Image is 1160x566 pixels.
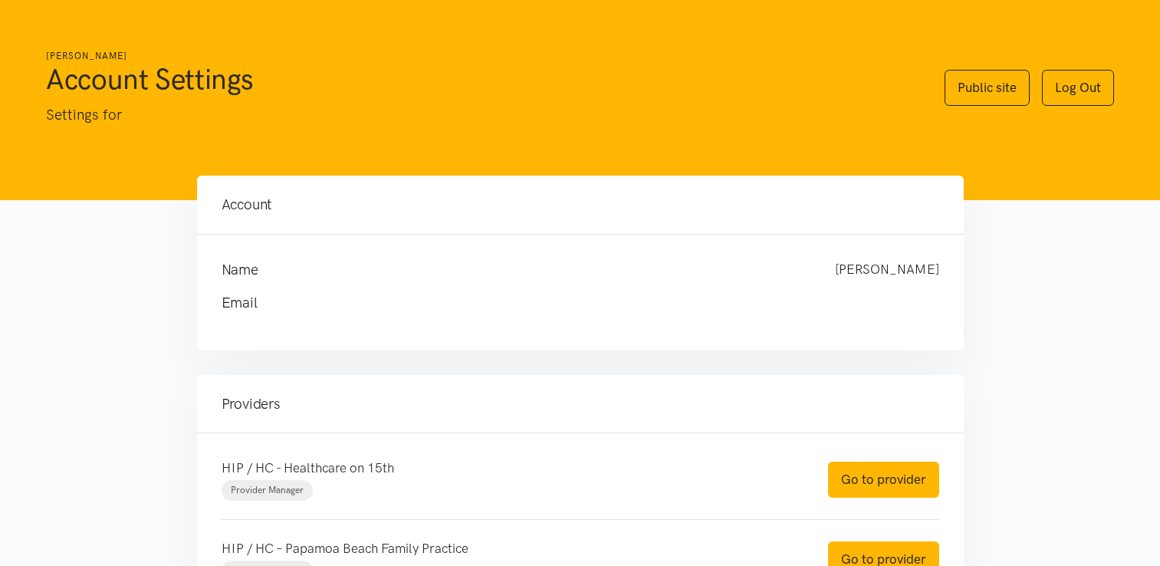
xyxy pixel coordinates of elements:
p: HIP / HC - Healthcare on 15th [222,458,797,479]
h6: [PERSON_NAME] [46,49,914,64]
p: Settings for [46,104,914,127]
h4: Email [222,292,909,314]
a: Public site [945,70,1030,106]
a: Go to provider [828,462,939,498]
h4: Providers [222,393,939,415]
div: [PERSON_NAME] [820,259,955,281]
h1: Account Settings [46,61,914,97]
h4: Account [222,194,939,216]
h4: Name [222,259,804,281]
p: HIP / HC – Papamoa Beach Family Practice [222,538,797,559]
a: Log Out [1042,70,1114,106]
span: Provider Manager [231,485,304,495]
